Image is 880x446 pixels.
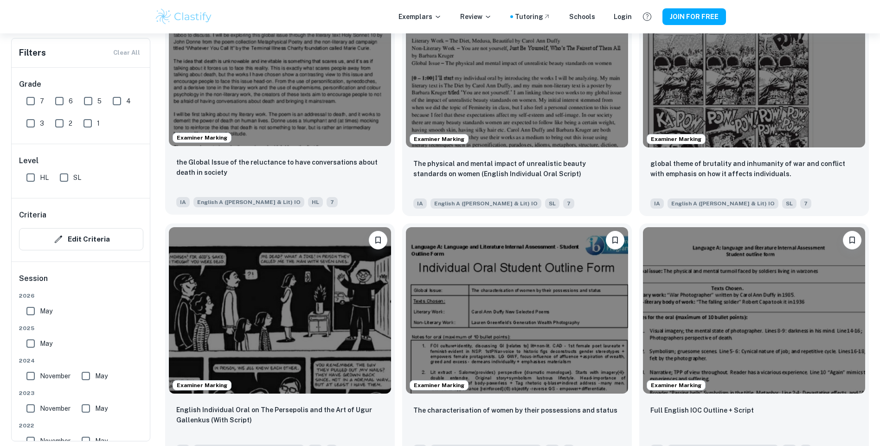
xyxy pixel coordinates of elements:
[647,135,705,143] span: Examiner Marking
[19,273,143,292] h6: Session
[639,9,655,25] button: Help and Feedback
[19,292,143,300] span: 2026
[843,231,861,249] button: Please log in to bookmark exemplars
[662,8,726,25] button: JOIN FOR FREE
[19,228,143,250] button: Edit Criteria
[19,210,46,221] h6: Criteria
[173,134,231,142] span: Examiner Marking
[19,324,143,332] span: 2025
[410,135,468,143] span: Examiner Marking
[569,12,595,22] a: Schools
[40,118,44,128] span: 3
[650,159,858,179] p: global theme of brutality and inhumanity of war and conflict with emphasis on how it affects indi...
[40,338,52,349] span: May
[647,381,705,389] span: Examiner Marking
[782,198,796,209] span: SL
[410,381,468,389] span: Examiner Marking
[369,231,387,249] button: Please log in to bookmark exemplars
[460,12,492,22] p: Review
[643,227,865,394] img: English A (Lang & Lit) IO IA example thumbnail: Full English IOC Outline + Script
[97,118,100,128] span: 1
[19,357,143,365] span: 2024
[40,371,71,381] span: November
[95,371,108,381] span: May
[40,96,44,106] span: 7
[19,46,46,59] h6: Filters
[95,403,108,414] span: May
[406,227,628,394] img: English A (Lang & Lit) IO IA example thumbnail: The characterisation of women by their p
[413,198,427,209] span: IA
[614,12,632,22] a: Login
[308,197,323,207] span: HL
[19,155,143,166] h6: Level
[430,198,541,209] span: English A ([PERSON_NAME] & Lit) IO
[19,421,143,430] span: 2022
[327,197,338,207] span: 7
[413,405,617,415] p: The characterisation of women by their possessions and status
[69,118,72,128] span: 2
[650,198,664,209] span: IA
[398,12,442,22] p: Exemplars
[73,172,81,183] span: SL
[126,96,131,106] span: 4
[176,157,384,178] p: the Global Issue of the reluctance to have conversations about death in society
[40,436,71,446] span: November
[40,306,52,316] span: May
[413,159,621,179] p: The physical and mental impact of unrealistic beauty standards on women (English Individual Oral ...
[173,381,231,389] span: Examiner Marking
[800,198,811,209] span: 7
[545,198,559,209] span: SL
[19,389,143,397] span: 2023
[176,405,384,425] p: English Individual Oral on The Persepolis and the Art of Ugur Gallenkus (With Script)
[169,227,391,394] img: English A (Lang & Lit) IO IA example thumbnail: English Individual Oral on The Persepoli
[154,7,213,26] img: Clastify logo
[40,403,71,414] span: November
[193,197,304,207] span: English A ([PERSON_NAME] & Lit) IO
[69,96,73,106] span: 6
[563,198,574,209] span: 7
[95,436,108,446] span: May
[650,405,754,415] p: Full English IOC Outline + Script
[668,198,778,209] span: English A ([PERSON_NAME] & Lit) IO
[19,79,143,90] h6: Grade
[515,12,551,22] a: Tutoring
[606,231,624,249] button: Please log in to bookmark exemplars
[176,197,190,207] span: IA
[40,172,49,183] span: HL
[97,96,102,106] span: 5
